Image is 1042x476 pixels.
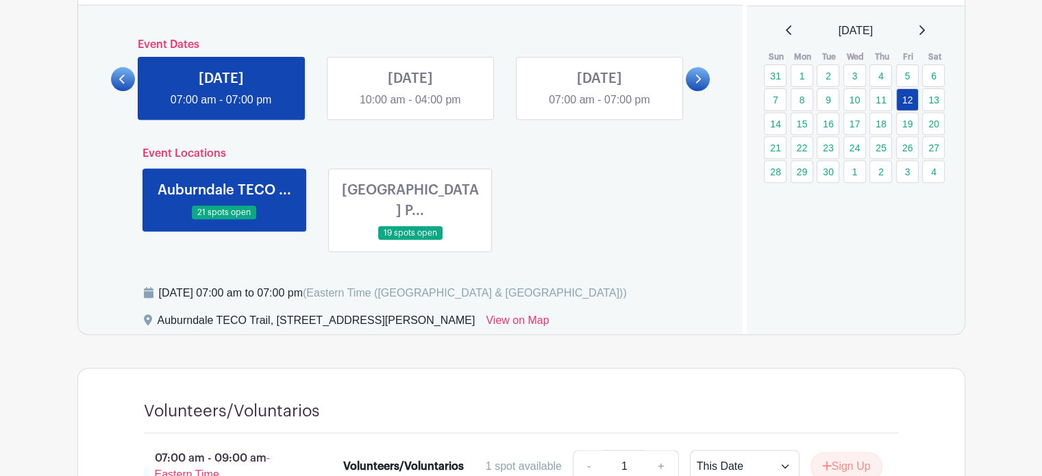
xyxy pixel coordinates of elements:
[764,160,786,183] a: 28
[896,88,919,111] a: 12
[922,112,945,135] a: 20
[922,64,945,87] a: 6
[158,312,475,334] div: Auburndale TECO Trail, [STREET_ADDRESS][PERSON_NAME]
[132,147,690,160] h6: Event Locations
[817,112,839,135] a: 16
[791,64,813,87] a: 1
[869,50,895,64] th: Thu
[843,88,866,111] a: 10
[843,136,866,159] a: 24
[843,64,866,87] a: 3
[843,112,866,135] a: 17
[896,160,919,183] a: 3
[159,285,627,301] div: [DATE] 07:00 am to 07:00 pm
[791,136,813,159] a: 22
[869,88,892,111] a: 11
[764,136,786,159] a: 21
[303,287,627,299] span: (Eastern Time ([GEOGRAPHIC_DATA] & [GEOGRAPHIC_DATA]))
[896,136,919,159] a: 26
[817,88,839,111] a: 9
[764,64,786,87] a: 31
[817,136,839,159] a: 23
[921,50,948,64] th: Sat
[763,50,790,64] th: Sun
[896,112,919,135] a: 19
[817,64,839,87] a: 2
[869,160,892,183] a: 2
[791,88,813,111] a: 8
[839,23,873,39] span: [DATE]
[343,458,464,475] div: Volunteers/Voluntarios
[816,50,843,64] th: Tue
[869,112,892,135] a: 18
[843,160,866,183] a: 1
[790,50,817,64] th: Mon
[922,160,945,183] a: 4
[869,136,892,159] a: 25
[791,112,813,135] a: 15
[135,38,686,51] h6: Event Dates
[869,64,892,87] a: 4
[764,112,786,135] a: 14
[791,160,813,183] a: 29
[486,312,549,334] a: View on Map
[895,50,922,64] th: Fri
[764,88,786,111] a: 7
[922,136,945,159] a: 27
[896,64,919,87] a: 5
[843,50,869,64] th: Wed
[817,160,839,183] a: 30
[144,401,320,421] h4: Volunteers/Voluntarios
[922,88,945,111] a: 13
[486,458,562,475] div: 1 spot available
